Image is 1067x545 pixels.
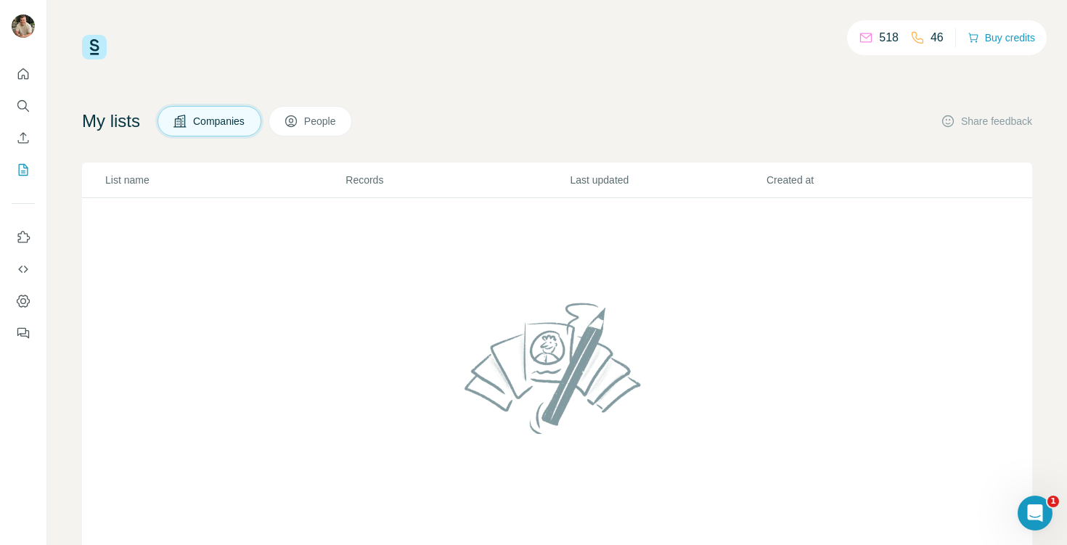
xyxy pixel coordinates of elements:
button: Feedback [12,320,35,346]
img: Surfe Logo [82,35,107,60]
p: Records [346,173,568,187]
button: Share feedback [941,114,1032,128]
iframe: Intercom live chat [1018,496,1052,530]
p: List name [105,173,344,187]
p: Last updated [570,173,764,187]
button: Dashboard [12,288,35,314]
button: Buy credits [968,28,1035,48]
span: Companies [193,114,246,128]
button: Use Surfe API [12,256,35,282]
img: Avatar [12,15,35,38]
button: Enrich CSV [12,125,35,151]
span: 1 [1047,496,1059,507]
button: Search [12,93,35,119]
h4: My lists [82,110,140,133]
button: Quick start [12,61,35,87]
p: 518 [879,29,899,46]
button: My lists [12,157,35,183]
img: No lists found [459,290,656,446]
span: People [304,114,338,128]
p: Created at [766,173,961,187]
p: 46 [931,29,944,46]
button: Use Surfe on LinkedIn [12,224,35,250]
